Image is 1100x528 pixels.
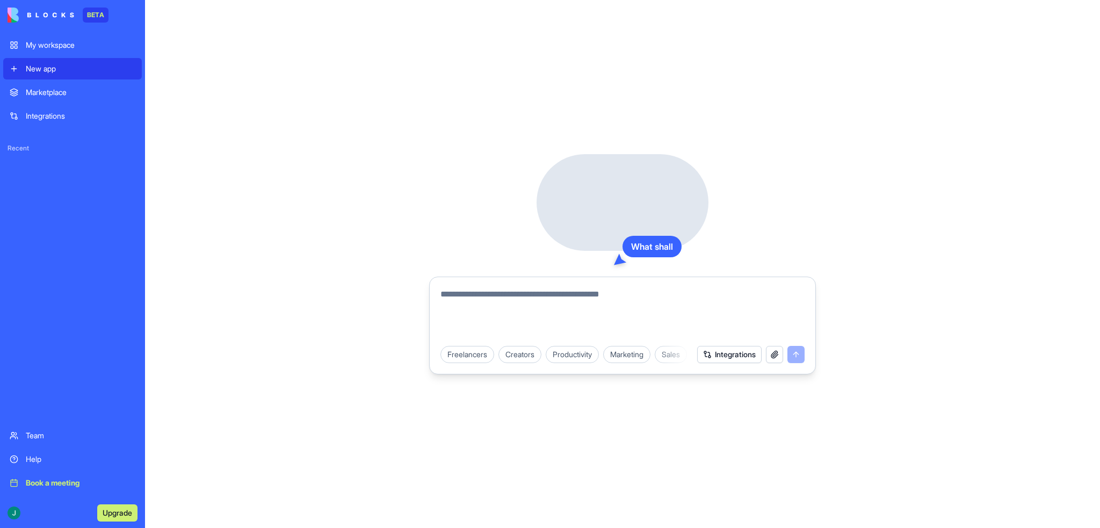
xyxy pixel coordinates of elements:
span: Recent [3,144,142,153]
div: Productivity [546,346,599,363]
a: My workspace [3,34,142,56]
div: Creators [498,346,541,363]
div: My workspace [26,40,135,50]
div: Team [26,430,135,441]
a: Book a meeting [3,472,142,494]
div: Sales [655,346,687,363]
div: New app [26,63,135,74]
a: New app [3,58,142,79]
div: Integrations [26,111,135,121]
button: Upgrade [97,504,137,522]
div: Marketing [603,346,650,363]
a: Team [3,425,142,446]
a: Integrations [3,105,142,127]
div: What shall [623,236,682,257]
a: BETA [8,8,108,23]
div: Help [26,454,135,465]
img: logo [8,8,74,23]
div: Book a meeting [26,478,135,488]
img: ACg8ocJyJ4ol8_TYcq9yl9b69UwgbqZyKNYpzNKtgu_2fZeK2toQLA=s96-c [8,507,20,519]
div: Marketplace [26,87,135,98]
div: Freelancers [440,346,494,363]
div: BETA [83,8,108,23]
a: Upgrade [97,507,137,518]
a: Marketplace [3,82,142,103]
button: Integrations [697,346,762,363]
a: Help [3,449,142,470]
